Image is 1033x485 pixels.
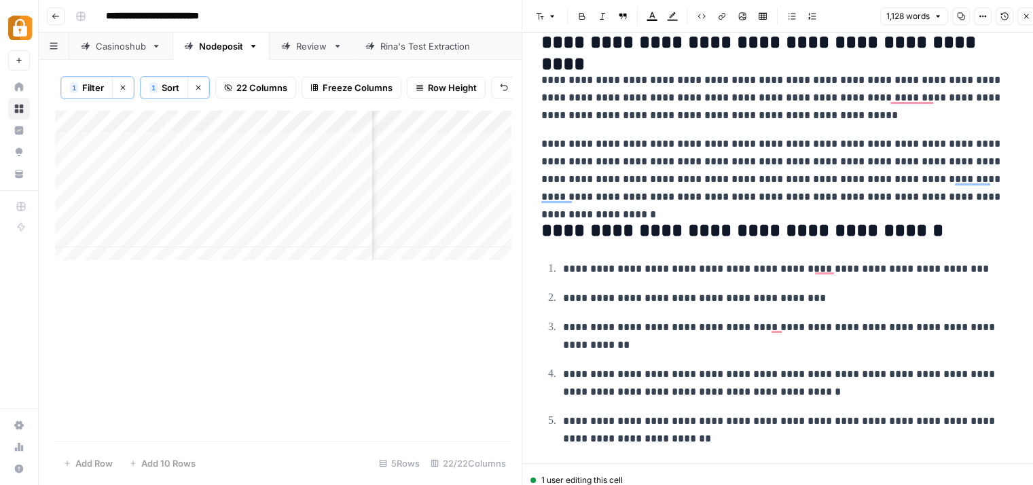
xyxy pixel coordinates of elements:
[121,452,204,474] button: Add 10 Rows
[354,33,554,60] a: [PERSON_NAME]'s Test Extraction
[199,39,243,53] div: Nodeposit
[323,81,393,94] span: Freeze Columns
[380,39,527,53] div: [PERSON_NAME]'s Test Extraction
[61,77,112,98] button: 1Filter
[8,98,30,120] a: Browse
[8,11,30,45] button: Workspace: Adzz
[407,77,486,98] button: Row Height
[162,81,179,94] span: Sort
[8,436,30,458] a: Usage
[82,81,104,94] span: Filter
[96,39,146,53] div: Casinoshub
[8,141,30,163] a: Opportunities
[886,10,930,22] span: 1,128 words
[55,452,121,474] button: Add Row
[880,7,948,25] button: 1,128 words
[141,77,187,98] button: 1Sort
[173,33,270,60] a: Nodeposit
[428,81,477,94] span: Row Height
[75,456,113,470] span: Add Row
[8,458,30,480] button: Help + Support
[425,452,511,474] div: 22/22 Columns
[151,82,156,93] span: 1
[302,77,401,98] button: Freeze Columns
[8,76,30,98] a: Home
[149,82,158,93] div: 1
[141,456,196,470] span: Add 10 Rows
[270,33,354,60] a: Review
[215,77,296,98] button: 22 Columns
[8,414,30,436] a: Settings
[236,81,287,94] span: 22 Columns
[72,82,76,93] span: 1
[8,16,33,40] img: Adzz Logo
[8,163,30,185] a: Your Data
[374,452,425,474] div: 5 Rows
[296,39,327,53] div: Review
[8,120,30,141] a: Insights
[70,82,78,93] div: 1
[69,33,173,60] a: Casinoshub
